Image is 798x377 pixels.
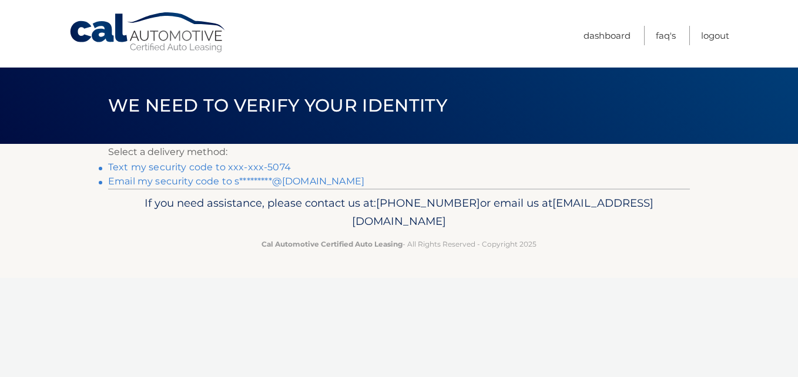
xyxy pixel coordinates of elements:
a: Text my security code to xxx-xxx-5074 [108,161,291,173]
span: [PHONE_NUMBER] [376,196,480,210]
span: We need to verify your identity [108,95,447,116]
a: Email my security code to s*********@[DOMAIN_NAME] [108,176,364,187]
p: Select a delivery method: [108,144,690,160]
p: If you need assistance, please contact us at: or email us at [116,194,682,231]
a: Cal Automotive [69,12,227,53]
a: Logout [701,26,729,45]
a: FAQ's [656,26,676,45]
p: - All Rights Reserved - Copyright 2025 [116,238,682,250]
strong: Cal Automotive Certified Auto Leasing [261,240,403,248]
a: Dashboard [584,26,631,45]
